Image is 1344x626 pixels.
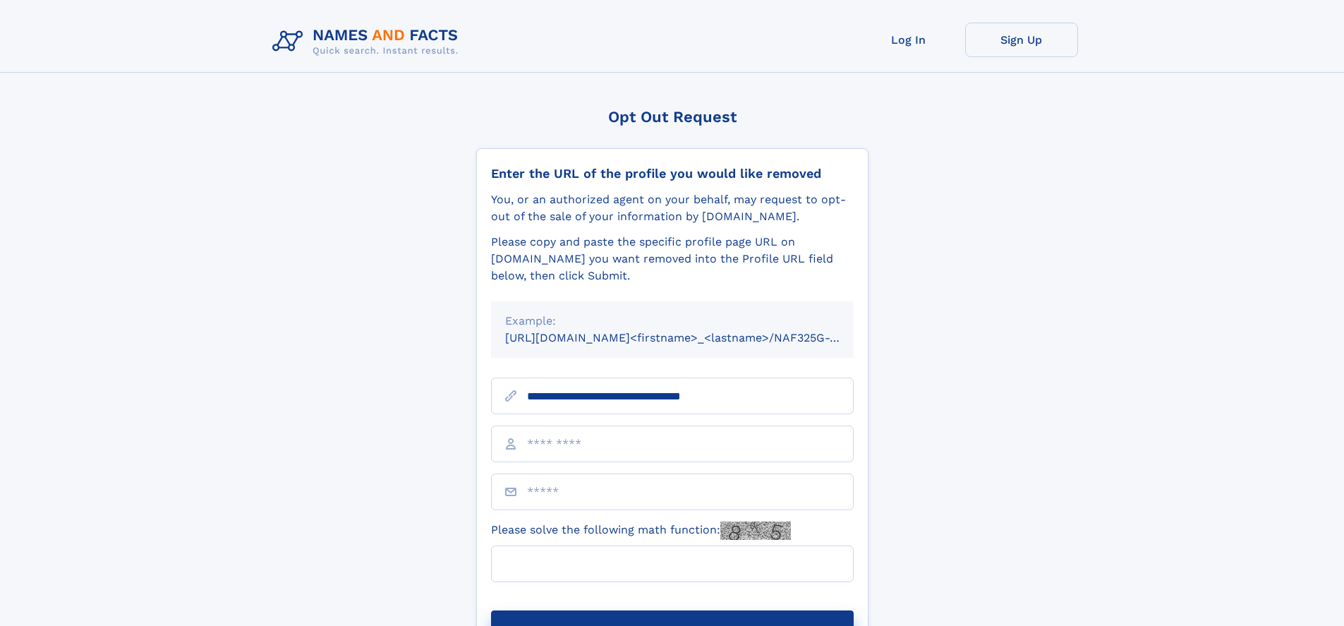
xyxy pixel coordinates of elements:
label: Please solve the following math function: [491,522,791,540]
a: Sign Up [965,23,1078,57]
div: Opt Out Request [476,108,868,126]
div: Example: [505,313,840,330]
div: You, or an authorized agent on your behalf, may request to opt-out of the sale of your informatio... [491,191,854,225]
div: Please copy and paste the specific profile page URL on [DOMAIN_NAME] you want removed into the Pr... [491,234,854,284]
small: [URL][DOMAIN_NAME]<firstname>_<lastname>/NAF325G-xxxxxxxx [505,331,880,344]
img: Logo Names and Facts [267,23,470,61]
div: Enter the URL of the profile you would like removed [491,166,854,181]
a: Log In [852,23,965,57]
